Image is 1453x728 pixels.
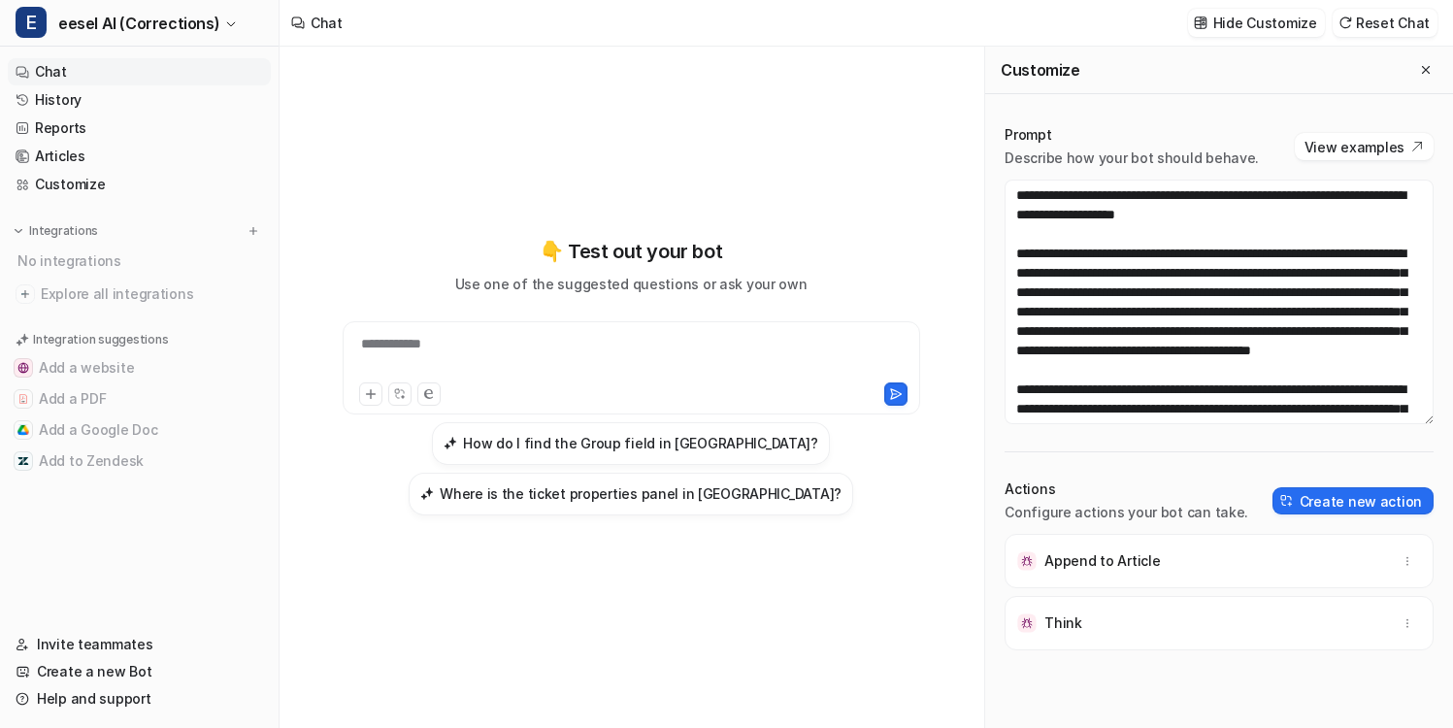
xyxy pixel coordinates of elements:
p: 👇 Test out your bot [540,237,722,266]
p: Hide Customize [1213,13,1317,33]
button: Integrations [8,221,104,241]
p: Use one of the suggested questions or ask your own [455,274,808,294]
p: Actions [1005,480,1248,499]
h3: How do I find the Group field in [GEOGRAPHIC_DATA]? [463,433,818,453]
img: create-action-icon.svg [1280,494,1294,508]
a: Explore all integrations [8,281,271,308]
a: History [8,86,271,114]
a: Invite teammates [8,631,271,658]
img: Add to Zendesk [17,455,29,467]
img: Think icon [1017,613,1037,633]
span: eesel AI (Corrections) [58,10,219,37]
button: Add to ZendeskAdd to Zendesk [8,446,271,477]
p: Integration suggestions [33,331,168,348]
img: Append to Article icon [1017,551,1037,571]
img: menu_add.svg [247,224,260,238]
a: Chat [8,58,271,85]
a: Create a new Bot [8,658,271,685]
img: Add a Google Doc [17,424,29,436]
img: explore all integrations [16,284,35,304]
h2: Customize [1001,60,1079,80]
a: Articles [8,143,271,170]
img: How do I find the Group field in Zendesk? [444,436,457,450]
button: How do I find the Group field in Zendesk?How do I find the Group field in [GEOGRAPHIC_DATA]? [432,422,830,465]
button: View examples [1295,133,1434,160]
img: Where is the ticket properties panel in Zendesk? [420,486,434,501]
a: Reports [8,115,271,142]
p: Describe how your bot should behave. [1005,149,1259,168]
p: Integrations [29,223,98,239]
h3: Where is the ticket properties panel in [GEOGRAPHIC_DATA]? [440,483,842,504]
p: Configure actions your bot can take. [1005,503,1248,522]
button: Close flyout [1414,58,1437,82]
img: Add a website [17,362,29,374]
span: Explore all integrations [41,279,263,310]
button: Where is the ticket properties panel in Zendesk?Where is the ticket properties panel in [GEOGRAPH... [409,473,853,515]
span: E [16,7,47,38]
div: Chat [311,13,343,33]
a: Customize [8,171,271,198]
button: Reset Chat [1333,9,1437,37]
img: expand menu [12,224,25,238]
img: Add a PDF [17,393,29,405]
button: Add a Google DocAdd a Google Doc [8,414,271,446]
button: Create new action [1272,487,1434,514]
p: Append to Article [1044,551,1160,571]
button: Add a websiteAdd a website [8,352,271,383]
button: Add a PDFAdd a PDF [8,383,271,414]
img: reset [1338,16,1352,30]
button: Hide Customize [1188,9,1325,37]
img: customize [1194,16,1207,30]
a: Help and support [8,685,271,712]
p: Think [1044,613,1082,633]
div: No integrations [12,245,271,277]
p: Prompt [1005,125,1259,145]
